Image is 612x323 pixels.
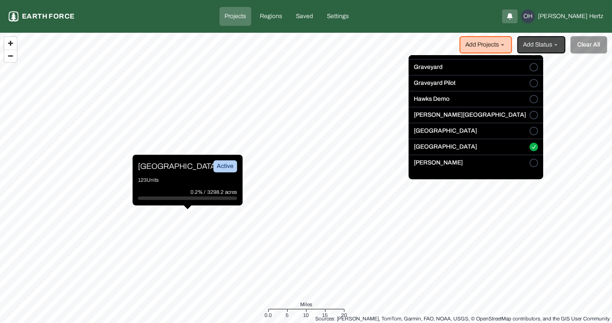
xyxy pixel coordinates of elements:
[315,314,610,323] div: Sources: [PERSON_NAME], TomTom, Garmin, FAO, NOAA, USGS, © OpenStreetMap contributors, and the GI...
[414,95,449,103] label: Hawks Demo
[414,111,526,119] label: [PERSON_NAME][GEOGRAPHIC_DATA]
[414,158,463,167] label: [PERSON_NAME]
[414,79,455,87] label: Graveyard Pilot
[4,37,17,50] button: Zoom in
[414,127,477,135] label: [GEOGRAPHIC_DATA]
[409,55,543,179] div: Add Projects
[4,50,17,62] button: Zoom out
[414,143,477,151] label: [GEOGRAPHIC_DATA]
[414,63,443,71] label: Graveyard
